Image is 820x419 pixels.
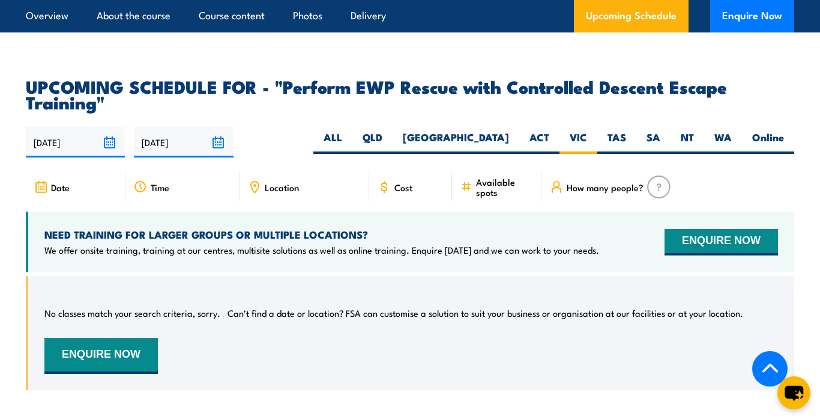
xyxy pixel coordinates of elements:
span: Cost [394,182,412,192]
label: ACT [519,130,559,154]
button: ENQUIRE NOW [44,338,158,374]
h2: UPCOMING SCHEDULE FOR - "Perform EWP Rescue with Controlled Descent Escape Training" [26,78,794,109]
h4: NEED TRAINING FOR LARGER GROUPS OR MULTIPLE LOCATIONS? [44,228,599,241]
button: ENQUIRE NOW [665,229,778,255]
label: [GEOGRAPHIC_DATA] [393,130,519,154]
span: Location [265,182,299,192]
label: WA [704,130,742,154]
input: From date [26,127,125,158]
span: How many people? [567,182,644,192]
label: NT [671,130,704,154]
label: SA [636,130,671,154]
button: chat-button [777,376,810,409]
label: ALL [313,130,352,154]
label: Online [742,130,794,154]
p: We offer onsite training, training at our centres, multisite solutions as well as online training... [44,244,599,256]
span: Date [51,182,70,192]
label: QLD [352,130,393,154]
span: Available spots [476,177,533,197]
input: To date [134,127,233,158]
span: Time [151,182,169,192]
p: No classes match your search criteria, sorry. [44,307,220,319]
label: TAS [597,130,636,154]
p: Can’t find a date or location? FSA can customise a solution to suit your business or organisation... [228,307,743,319]
label: VIC [559,130,597,154]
